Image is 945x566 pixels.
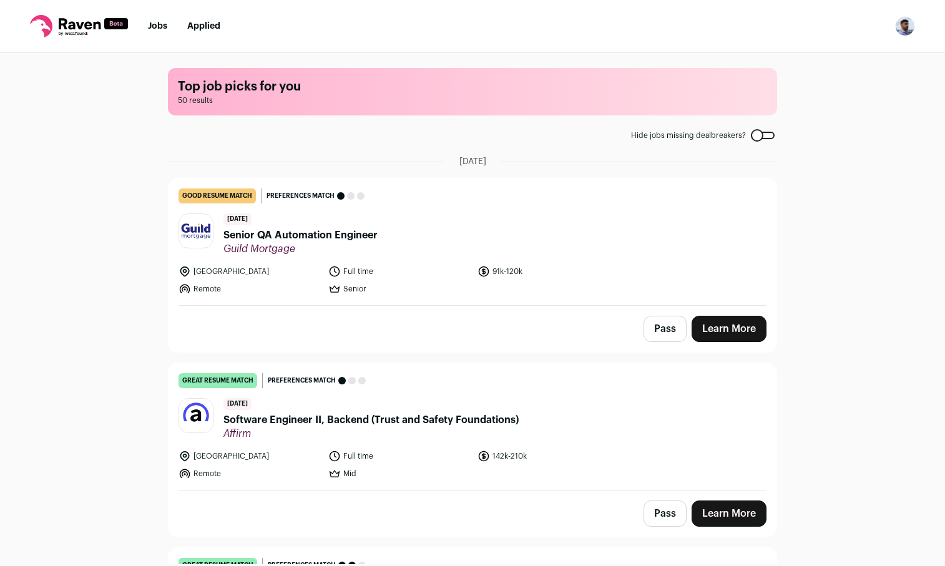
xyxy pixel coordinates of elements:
li: Mid [328,467,471,480]
h1: Top job picks for you [178,78,767,95]
div: good resume match [179,188,256,203]
span: Preferences match [267,190,335,202]
a: Learn More [692,316,766,342]
span: [DATE] [459,155,486,168]
a: Applied [187,22,220,31]
span: Software Engineer II, Backend (Trust and Safety Foundations) [223,412,519,427]
li: Full time [328,450,471,462]
a: good resume match Preferences match [DATE] Senior QA Automation Engineer Guild Mortgage [GEOGRAPH... [169,178,776,305]
span: Affirm [223,427,519,440]
div: great resume match [179,373,257,388]
img: b8aebdd1f910e78187220eb90cc21d50074b3a99d53b240b52f0c4a299e1e609.jpg [179,399,213,432]
a: great resume match Preferences match [DATE] Software Engineer II, Backend (Trust and Safety Found... [169,363,776,490]
li: Senior [328,283,471,295]
a: Jobs [148,22,167,31]
span: Guild Mortgage [223,243,378,255]
button: Pass [644,500,687,527]
li: Remote [179,283,321,295]
li: Full time [328,265,471,278]
a: Learn More [692,500,766,527]
span: 50 results [178,95,767,105]
span: Senior QA Automation Engineer [223,228,378,243]
li: [GEOGRAPHIC_DATA] [179,450,321,462]
button: Pass [644,316,687,342]
button: Open dropdown [895,16,915,36]
img: 11045380-medium_jpg [895,16,915,36]
img: fb6b982a4d736489b9cdec339ba2fe5322333f255f4c2c2c18633e9933739f81.jpg [179,215,213,247]
span: Preferences match [268,374,336,387]
li: 142k-210k [477,450,620,462]
li: [GEOGRAPHIC_DATA] [179,265,321,278]
span: [DATE] [223,213,252,225]
li: Remote [179,467,321,480]
li: 91k-120k [477,265,620,278]
span: Hide jobs missing dealbreakers? [631,130,746,140]
span: [DATE] [223,398,252,410]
